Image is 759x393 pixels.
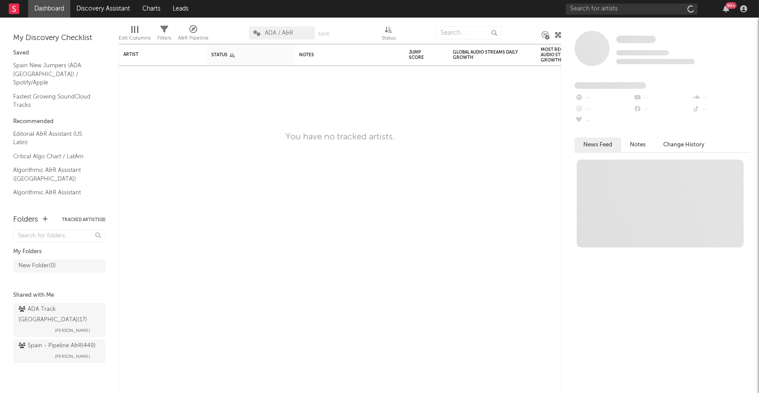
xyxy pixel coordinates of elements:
div: New Folder ( 0 ) [18,261,56,271]
button: Notes [621,138,654,152]
a: Spain - Pipeline A&R(449)[PERSON_NAME] [13,339,105,363]
input: Search for artists [566,4,698,15]
div: Recommended [13,116,105,127]
a: Critical Algo Chart / LatAm [13,152,97,161]
div: Artist [123,52,189,57]
a: Editorial A&R Assistant (US Latin) [13,129,97,147]
div: -- [575,104,633,115]
button: 99+ [723,5,729,12]
div: Most Recent Track Global Audio Streams Daily Growth [541,47,607,63]
div: -- [575,92,633,104]
button: Save [318,32,329,36]
div: Folders [13,215,38,225]
div: Spain - Pipeline A&R ( 449 ) [18,341,96,351]
a: ADA Track [GEOGRAPHIC_DATA](17)[PERSON_NAME] [13,303,105,337]
div: Status [211,52,268,58]
a: Algorithmic A&R Assistant ([GEOGRAPHIC_DATA]) [13,165,97,183]
div: My Discovery Checklist [13,33,105,44]
button: Change History [654,138,713,152]
div: Filters [157,22,171,47]
a: New Folder(0) [13,259,105,273]
div: -- [575,115,633,127]
input: Search for folders... [13,229,105,242]
div: Global Audio Streams Daily Growth [453,50,519,60]
div: You have no tracked artists. [286,132,395,142]
span: [PERSON_NAME] [55,351,90,362]
div: ADA Track [GEOGRAPHIC_DATA] ( 17 ) [18,304,98,325]
a: Some Artist [616,35,656,44]
div: Shared with Me [13,290,105,301]
a: Fastest Growing SoundCloud Tracks [13,92,97,110]
div: 99 + [726,2,737,9]
div: -- [692,104,750,115]
span: Some Artist [616,36,656,43]
div: -- [692,92,750,104]
div: Notes [299,52,387,58]
div: Filters [157,33,171,44]
a: Algorithmic A&R Assistant ([GEOGRAPHIC_DATA]) [13,188,97,206]
input: Search... [436,26,502,40]
div: A&R Pipeline [178,33,209,44]
button: Tracked Artists(0) [62,218,105,222]
button: News Feed [575,138,621,152]
span: [PERSON_NAME] [55,325,90,336]
div: Jump Score [409,50,431,60]
span: ADA / A&R [265,30,293,36]
div: Saved [13,48,105,58]
span: Tracking Since: [DATE] [616,50,669,55]
div: A&R Pipeline [178,22,209,47]
div: -- [633,104,691,115]
span: Fans Added by Platform [575,82,646,89]
div: Status [382,33,396,44]
a: Spain New Jumpers (ADA [GEOGRAPHIC_DATA]) / Spotify/Apple [13,61,97,87]
div: -- [633,92,691,104]
span: 0 fans last week [616,59,695,64]
div: My Folders [13,247,105,257]
div: Edit Columns [119,22,151,47]
div: Edit Columns [119,33,151,44]
div: Status [382,22,396,47]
